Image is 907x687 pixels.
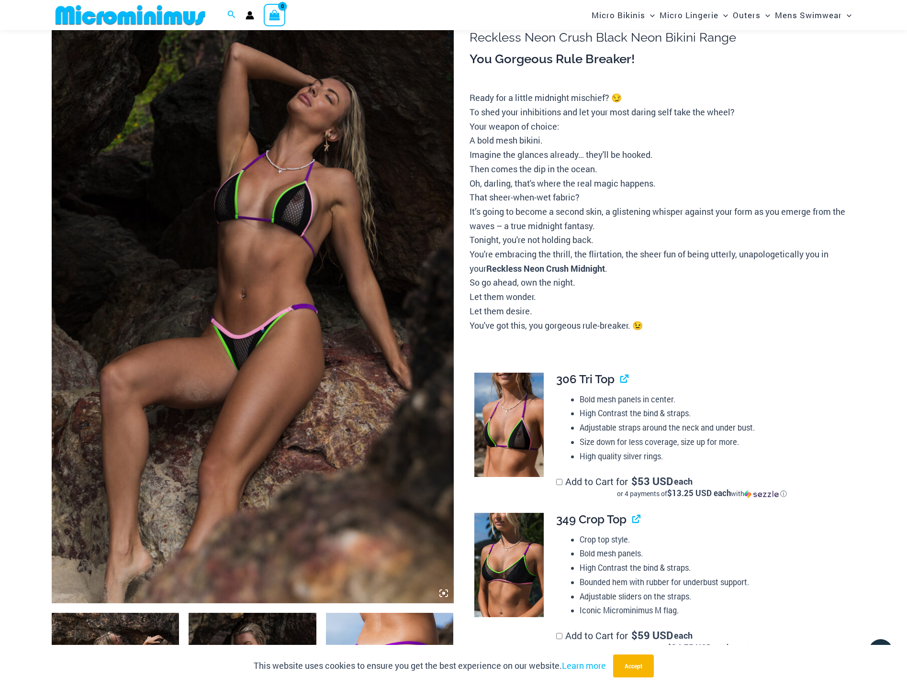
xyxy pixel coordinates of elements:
input: Add to Cart for$53 USD eachor 4 payments of$13.25 USD eachwithSezzle Click to learn more about Se... [556,479,562,485]
a: Account icon link [246,11,254,20]
p: Ready for a little midnight mischief? 😏 To shed your inhibitions and let your most daring self ta... [470,91,855,332]
li: Adjustable sliders on the straps. [580,589,848,604]
span: $ [631,628,638,642]
button: Accept [613,654,654,677]
li: Bold mesh panels. [580,546,848,561]
div: or 4 payments of with [556,489,848,499]
span: $13.25 USD each [667,488,731,499]
a: Micro BikinisMenu ToggleMenu Toggle [589,3,657,27]
li: High Contrast the bind & straps. [580,561,848,575]
a: OutersMenu ToggleMenu Toggle [730,3,773,27]
input: Add to Cart for$59 USD eachor 4 payments of$14.75 USD eachwithSezzle Click to learn more about Se... [556,633,562,639]
span: Mens Swimwear [775,3,842,27]
h3: You Gorgeous Rule Breaker! [470,51,855,67]
a: View Shopping Cart, empty [264,4,286,26]
span: Menu Toggle [842,3,851,27]
span: 306 Tri Top [556,372,615,386]
span: each [674,631,693,640]
li: Adjustable straps around the neck and under bust. [580,421,848,435]
nav: Site Navigation [588,1,856,29]
img: Sezzle [744,644,779,653]
a: Mens SwimwearMenu ToggleMenu Toggle [773,3,854,27]
span: Outers [733,3,761,27]
b: Reckless Neon Crush Midnight [486,263,605,274]
span: 53 USD [631,476,673,486]
span: 349 Crop Top [556,512,627,526]
img: Sezzle [744,490,779,499]
li: Iconic Microminimus M flag. [580,603,848,618]
li: Bounded hem with rubber for underbust support. [580,575,848,589]
span: each [674,476,693,486]
span: Menu Toggle [718,3,728,27]
label: Add to Cart for [556,629,848,653]
li: Crop top style. [580,532,848,547]
li: Bold mesh panels in center. [580,392,848,407]
a: Micro LingerieMenu ToggleMenu Toggle [657,3,730,27]
img: Reckless Neon Crush Black Neon 306 Tri Top [474,373,544,477]
img: Reckless Neon Crush Black Neon 349 Crop Top [474,513,544,617]
div: or 4 payments of$14.75 USD eachwithSezzle Click to learn more about Sezzle [556,643,848,653]
span: Menu Toggle [645,3,655,27]
span: Menu Toggle [761,3,770,27]
li: High Contrast the bind & straps. [580,406,848,421]
span: $ [631,474,638,488]
div: or 4 payments of with [556,643,848,653]
h1: Reckless Neon Crush Black Neon Bikini Range [470,30,855,45]
span: Micro Bikinis [592,3,645,27]
a: Search icon link [227,9,236,22]
li: High quality silver rings. [580,449,848,464]
p: This website uses cookies to ensure you get the best experience on our website. [254,659,606,673]
a: Learn more [562,660,606,671]
span: 59 USD [631,631,673,640]
label: Add to Cart for [556,475,848,499]
img: Reckless Neon Crush Black Neon 306 Tri Top 296 Cheeky [52,0,454,603]
li: Size down for less coverage, size up for more. [580,435,848,449]
div: or 4 payments of$13.25 USD eachwithSezzle Click to learn more about Sezzle [556,489,848,499]
span: Micro Lingerie [660,3,718,27]
img: MM SHOP LOGO FLAT [52,4,209,26]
